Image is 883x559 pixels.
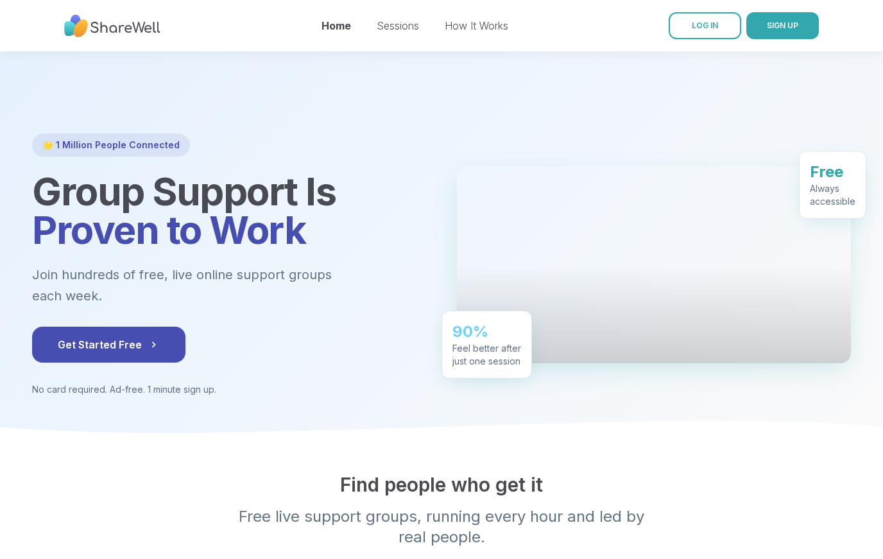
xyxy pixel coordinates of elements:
[32,207,305,253] span: Proven to Work
[452,341,521,367] div: Feel better after just one session
[195,506,688,547] p: Free live support groups, running every hour and led by real people.
[32,133,190,157] div: 🌟 1 Million People Connected
[746,12,819,39] button: SIGN UP
[445,19,508,32] a: How It Works
[64,8,160,44] img: ShareWell Nav Logo
[810,182,855,207] div: Always accessible
[32,327,185,363] button: Get Started Free
[321,19,351,32] a: Home
[810,161,855,182] div: Free
[32,264,402,306] p: Join hundreds of free, live online support groups each week.
[452,321,521,341] div: 90%
[32,383,426,396] p: No card required. Ad-free. 1 minute sign up.
[692,21,718,30] span: LOG IN
[58,337,160,352] span: Get Started Free
[377,19,419,32] a: Sessions
[669,12,741,39] a: LOG IN
[767,21,798,30] span: SIGN UP
[32,473,851,496] h2: Find people who get it
[32,172,426,249] h1: Group Support Is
